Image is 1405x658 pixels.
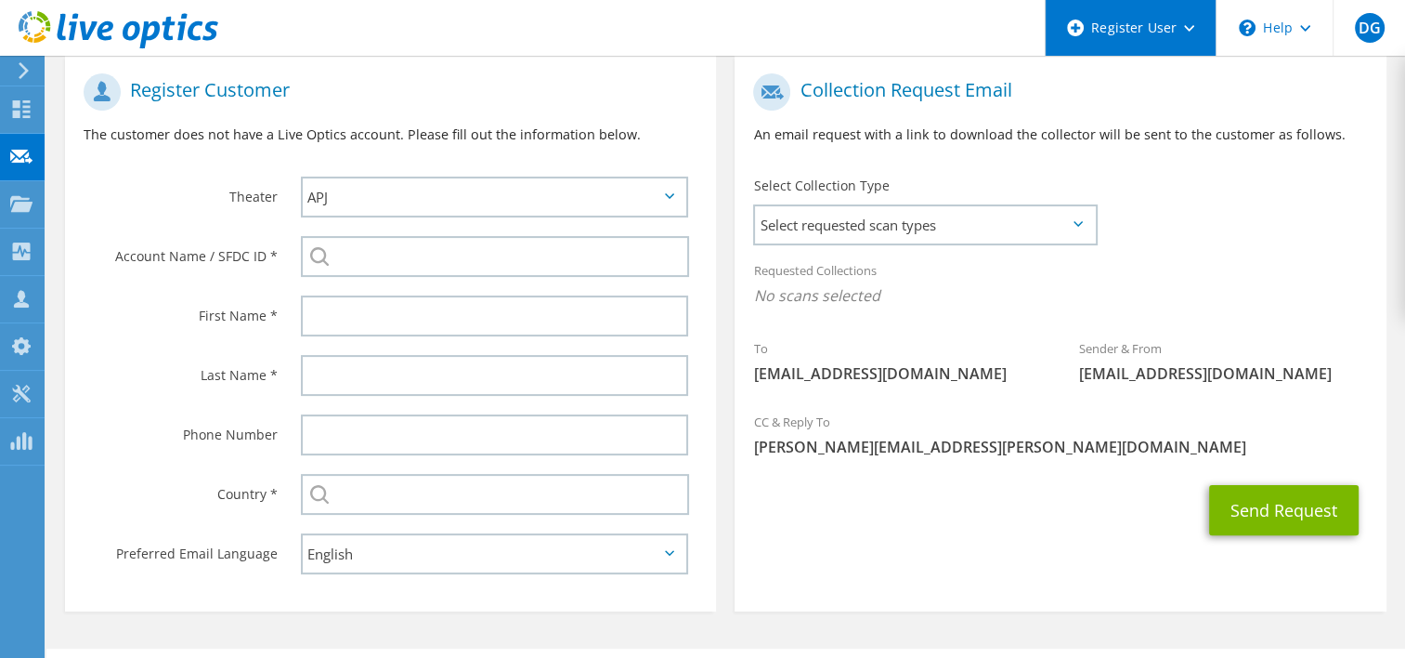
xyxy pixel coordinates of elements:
p: The customer does not have a Live Optics account. Please fill out the information below. [84,125,697,145]
span: DG [1355,13,1385,43]
label: Theater [84,177,278,206]
span: [PERSON_NAME][EMAIL_ADDRESS][PERSON_NAME][DOMAIN_NAME] [753,437,1367,457]
label: Preferred Email Language [84,533,278,563]
svg: \n [1239,20,1255,36]
label: Last Name * [84,355,278,385]
div: Sender & From [1060,329,1386,393]
label: Country * [84,474,278,504]
h1: Collection Request Email [753,73,1358,111]
label: Account Name / SFDC ID * [84,236,278,266]
span: [EMAIL_ADDRESS][DOMAIN_NAME] [1079,363,1368,384]
label: Select Collection Type [753,177,889,195]
div: To [735,329,1060,393]
span: Select requested scan types [755,206,1094,243]
span: No scans selected [753,285,1367,306]
label: First Name * [84,296,278,325]
div: CC & Reply To [735,402,1385,467]
div: Requested Collections [735,251,1385,320]
p: An email request with a link to download the collector will be sent to the customer as follows. [753,125,1367,145]
span: [EMAIL_ADDRESS][DOMAIN_NAME] [753,363,1042,384]
label: Phone Number [84,415,278,444]
button: Send Request [1209,485,1359,535]
h1: Register Customer [84,73,688,111]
